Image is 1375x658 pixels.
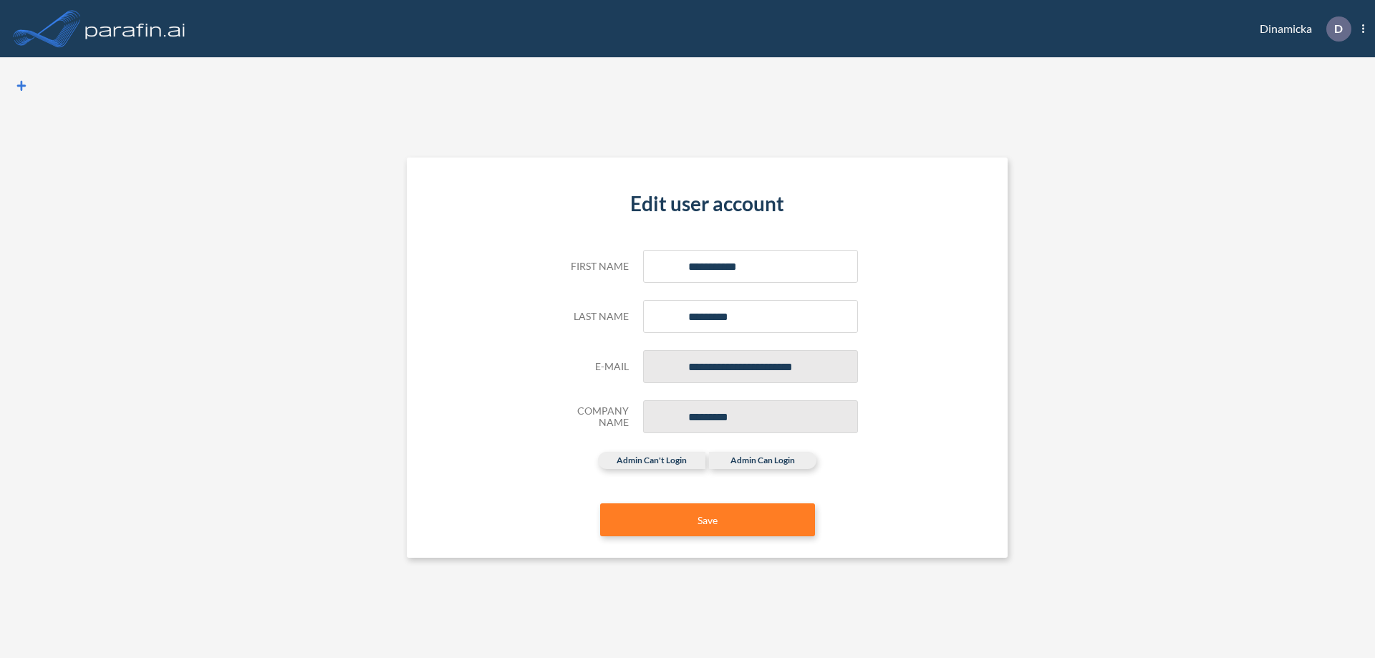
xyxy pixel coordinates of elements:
label: admin can't login [598,452,705,469]
label: admin can login [709,452,816,469]
h5: First name [557,261,629,273]
p: D [1334,22,1343,35]
img: logo [82,14,188,43]
h5: E-mail [557,361,629,373]
h5: Last name [557,311,629,323]
button: Save [600,503,815,536]
div: Dinamicka [1238,16,1364,42]
h5: Company Name [557,405,629,430]
h4: Edit user account [557,192,858,216]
